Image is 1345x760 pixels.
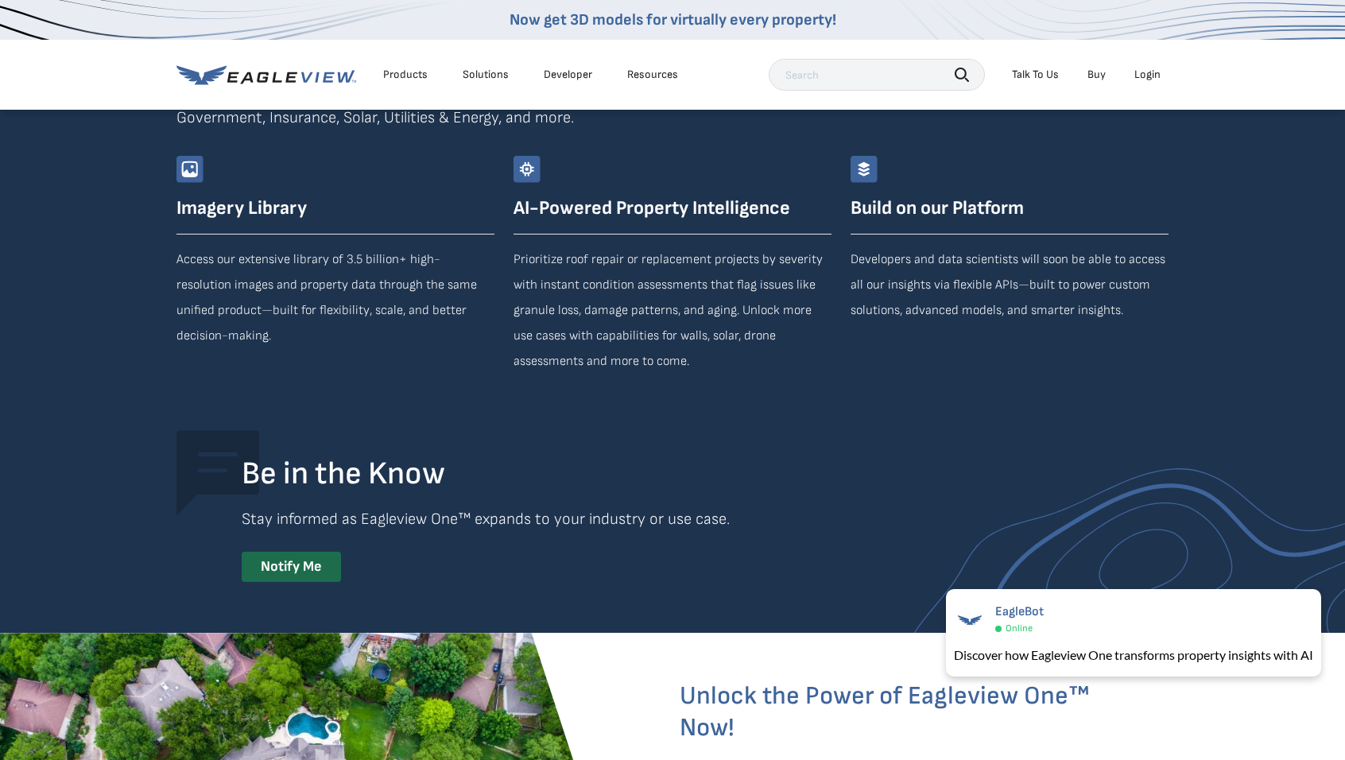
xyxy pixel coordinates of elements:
[954,646,1313,665] div: Discover how Eagleview One transforms property insights with AI
[954,604,986,636] img: EagleBot
[242,506,878,532] p: Stay informed as Eagleview One™ expands to your industry or use case.
[851,156,878,183] img: Group-9744-4.svg
[514,196,831,221] h3: AI-Powered Property Intelligence
[995,604,1044,619] span: EagleBot
[463,68,509,82] div: Solutions
[383,68,428,82] div: Products
[242,454,1169,494] div: Be in the Know
[176,156,203,183] img: Group-9744-2.svg
[514,156,541,183] img: Group-9744-3.svg
[242,552,341,583] div: Notify Me
[851,196,1169,221] h3: Build on our Platform
[851,247,1169,324] p: Developers and data scientists will soon be able to access all our insights via flexible APIs—bui...
[510,10,836,29] a: Now get 3D models for virtually every property!
[176,196,494,221] h3: Imagery Library
[769,59,985,91] input: Search
[176,247,494,349] p: Access our extensive library of 3.5 billion+ high-resolution images and property data through the...
[1087,68,1106,82] a: Buy
[514,247,831,374] p: Prioritize roof repair or replacement projects by severity with instant condition assessments tha...
[680,681,1129,744] h2: Unlock the Power of Eagleview One™ Now!
[1012,68,1059,82] div: Talk To Us
[1006,622,1033,634] span: Online
[544,68,592,82] a: Developer
[1134,68,1161,82] div: Login
[627,68,678,82] div: Resources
